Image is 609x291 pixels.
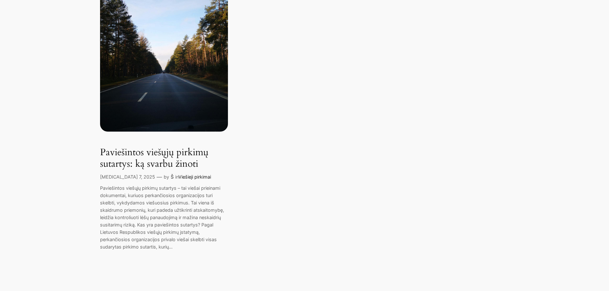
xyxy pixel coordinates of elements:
[175,174,178,180] span: in
[178,174,211,180] a: Viešieji pirkimai
[100,184,228,250] p: Paviešintos viešųjų pirkimų sutartys – tai viešai prieinami dokumentai, kuriuos perkančiosios org...
[100,174,155,180] a: [MEDICAL_DATA] 7, 2025
[164,173,169,180] p: by
[100,147,228,170] a: Paviešintos viešųjų pirkimų sutartys: ką svarbu žinoti
[171,174,174,180] a: Š
[157,173,162,181] p: —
